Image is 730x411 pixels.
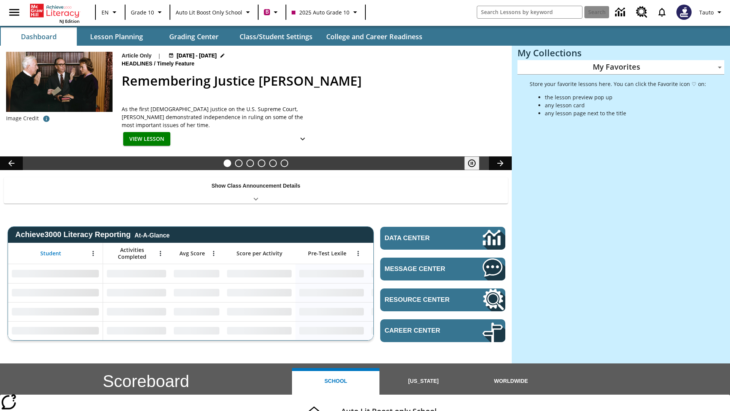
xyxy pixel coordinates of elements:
[157,60,196,68] span: Timely Feature
[545,93,706,101] li: the lesson preview pop up
[477,6,582,18] input: search field
[173,5,255,19] button: School: Auto Lit Boost only School, Select your school
[122,71,503,91] h2: Remembering Justice O'Connor
[652,2,672,22] a: Notifications
[170,302,223,321] div: No Data,
[368,264,440,283] div: No Data,
[3,1,25,24] button: Open side menu
[167,52,227,60] button: Aug 24 - Aug 24 Choose Dates
[103,321,170,340] div: No Data,
[103,264,170,283] div: No Data,
[131,8,154,16] span: Grade 10
[208,248,219,259] button: Open Menu
[40,250,61,257] span: Student
[308,250,346,257] span: Pre-Test Lexile
[158,52,161,60] span: |
[98,5,122,19] button: Language: EN, Select a language
[170,264,223,283] div: No Data,
[4,177,508,204] div: Show Class Announcement Details
[467,368,555,395] button: Worldwide
[102,8,109,16] span: EN
[545,101,706,109] li: any lesson card
[464,156,487,170] div: Pause
[385,265,460,273] span: Message Center
[265,7,269,17] span: B
[672,2,696,22] button: Select a new avatar
[261,5,283,19] button: Boost Class color is violet red. Change class color
[292,8,349,16] span: 2025 Auto Grade 10
[269,159,277,167] button: Slide 5 Pre-release lesson
[611,2,632,23] a: Data Center
[380,227,505,250] a: Data Center
[123,132,170,146] button: View Lesson
[15,230,170,239] span: Achieve3000 Literacy Reporting
[380,258,505,280] a: Message Center
[6,115,39,122] p: Image Credit
[122,105,312,129] div: As the first [DEMOGRAPHIC_DATA] justice on the U.S. Supreme Court, [PERSON_NAME] demonstrated ind...
[39,112,54,126] button: Image credit: The U.S. National Archives
[236,250,282,257] span: Score per Activity
[320,27,428,46] button: College and Career Readiness
[368,321,440,340] div: No Data,
[368,302,440,321] div: No Data,
[122,105,312,129] span: As the first female justice on the U.S. Supreme Court, Sandra Day O'Connor demonstrated independe...
[177,52,217,60] span: [DATE] - [DATE]
[246,159,254,167] button: Slide 3 Defining Our Government's Purpose
[632,2,652,22] a: Resource Center, Will open in new tab
[464,156,479,170] button: Pause
[281,159,288,167] button: Slide 6 Career Lesson
[155,248,166,259] button: Open Menu
[122,60,154,68] span: Headlines
[107,247,157,260] span: Activities Completed
[156,27,232,46] button: Grading Center
[128,5,167,19] button: Grade: Grade 10, Select a grade
[154,61,156,67] span: /
[1,27,77,46] button: Dashboard
[235,159,243,167] button: Slide 2 Climbing Mount Tai
[6,52,113,112] img: Chief Justice Warren Burger, wearing a black robe, holds up his right hand and faces Sandra Day O...
[385,296,460,304] span: Resource Center
[368,283,440,302] div: No Data,
[676,5,692,20] img: Avatar
[380,288,505,311] a: Resource Center, Will open in new tab
[352,248,364,259] button: Open Menu
[103,302,170,321] div: No Data,
[224,159,231,167] button: Slide 1 Remembering Justice O'Connor
[295,132,310,146] button: Show Details
[517,48,724,58] h3: My Collections
[379,368,467,395] button: [US_STATE]
[517,60,724,75] div: My Favorites
[135,231,170,239] div: At-A-Glance
[78,27,154,46] button: Lesson Planning
[696,5,727,19] button: Profile/Settings
[122,52,152,60] p: Article Only
[233,27,319,46] button: Class/Student Settings
[289,5,363,19] button: Class: 2025 Auto Grade 10, Select your class
[211,182,300,190] p: Show Class Announcement Details
[292,368,379,395] button: School
[30,3,79,18] a: Home
[179,250,205,257] span: Avg Score
[87,248,99,259] button: Open Menu
[59,18,79,24] span: NJ Edition
[176,8,242,16] span: Auto Lit Boost only School
[489,156,512,170] button: Lesson carousel, Next
[170,283,223,302] div: No Data,
[103,283,170,302] div: No Data,
[170,321,223,340] div: No Data,
[530,80,706,88] p: Store your favorite lessons here. You can click the Favorite icon ♡ on:
[699,8,714,16] span: Tauto
[30,2,79,24] div: Home
[545,109,706,117] li: any lesson page next to the title
[385,327,460,335] span: Career Center
[258,159,265,167] button: Slide 4 The Last Homesteaders
[380,319,505,342] a: Career Center
[385,234,457,242] span: Data Center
